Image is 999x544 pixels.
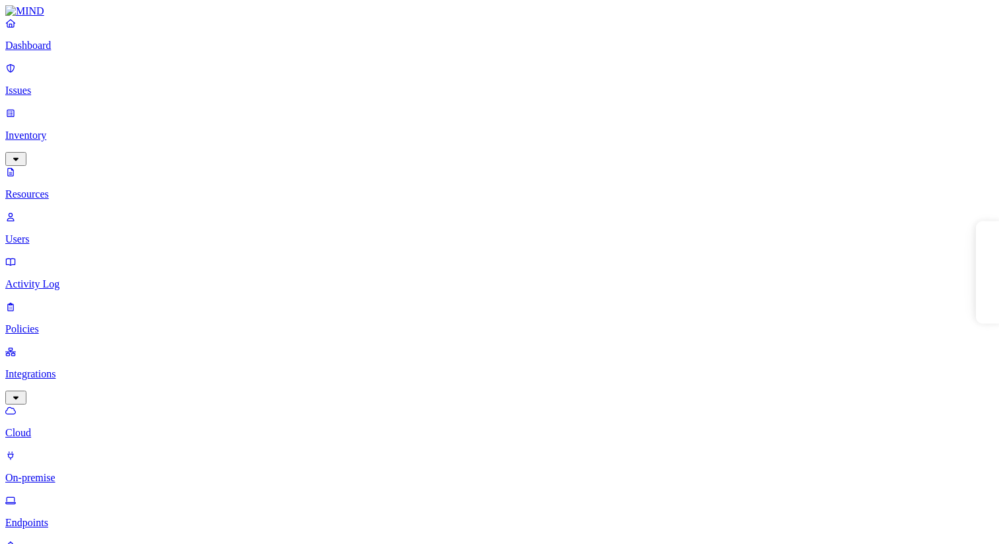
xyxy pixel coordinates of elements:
[5,278,994,290] p: Activity Log
[5,517,994,529] p: Endpoints
[5,166,994,200] a: Resources
[5,17,994,52] a: Dashboard
[5,5,994,17] a: MIND
[5,346,994,403] a: Integrations
[5,368,994,380] p: Integrations
[5,472,994,484] p: On-premise
[5,233,994,245] p: Users
[5,40,994,52] p: Dashboard
[5,211,994,245] a: Users
[5,62,994,97] a: Issues
[5,107,994,164] a: Inventory
[5,449,994,484] a: On-premise
[5,5,44,17] img: MIND
[5,188,994,200] p: Resources
[5,494,994,529] a: Endpoints
[5,323,994,335] p: Policies
[5,405,994,439] a: Cloud
[5,256,994,290] a: Activity Log
[5,85,994,97] p: Issues
[5,301,994,335] a: Policies
[5,427,994,439] p: Cloud
[5,130,994,141] p: Inventory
